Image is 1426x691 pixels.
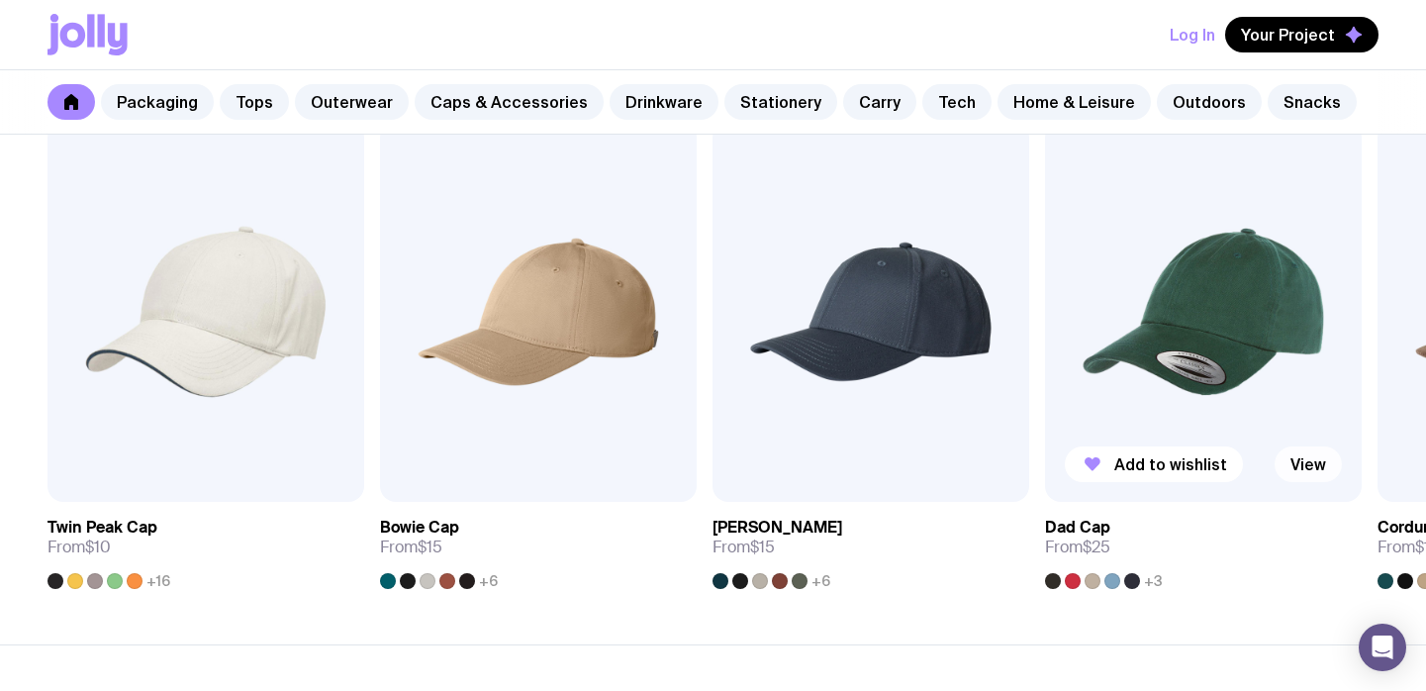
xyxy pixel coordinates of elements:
[1157,84,1262,120] a: Outdoors
[922,84,992,120] a: Tech
[220,84,289,120] a: Tops
[1241,25,1335,45] span: Your Project
[713,502,1029,589] a: [PERSON_NAME]From$15+6
[479,573,498,589] span: +6
[1045,518,1110,538] h3: Dad Cap
[48,518,157,538] h3: Twin Peak Cap
[1268,84,1357,120] a: Snacks
[1275,446,1342,482] a: View
[295,84,409,120] a: Outerwear
[48,502,364,589] a: Twin Peak CapFrom$10+16
[750,537,775,557] span: $15
[811,573,830,589] span: +6
[1114,454,1227,474] span: Add to wishlist
[998,84,1151,120] a: Home & Leisure
[1045,502,1362,589] a: Dad CapFrom$25+3
[380,502,697,589] a: Bowie CapFrom$15+6
[724,84,837,120] a: Stationery
[380,538,442,557] span: From
[1045,538,1110,557] span: From
[1359,624,1406,671] div: Open Intercom Messenger
[1065,446,1243,482] button: Add to wishlist
[713,538,775,557] span: From
[85,537,111,557] span: $10
[1144,573,1163,589] span: +3
[380,518,459,538] h3: Bowie Cap
[843,84,916,120] a: Carry
[1170,17,1215,52] button: Log In
[101,84,214,120] a: Packaging
[48,538,111,557] span: From
[146,573,170,589] span: +16
[713,518,842,538] h3: [PERSON_NAME]
[1225,17,1378,52] button: Your Project
[418,537,442,557] span: $15
[610,84,718,120] a: Drinkware
[415,84,604,120] a: Caps & Accessories
[1083,537,1110,557] span: $25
